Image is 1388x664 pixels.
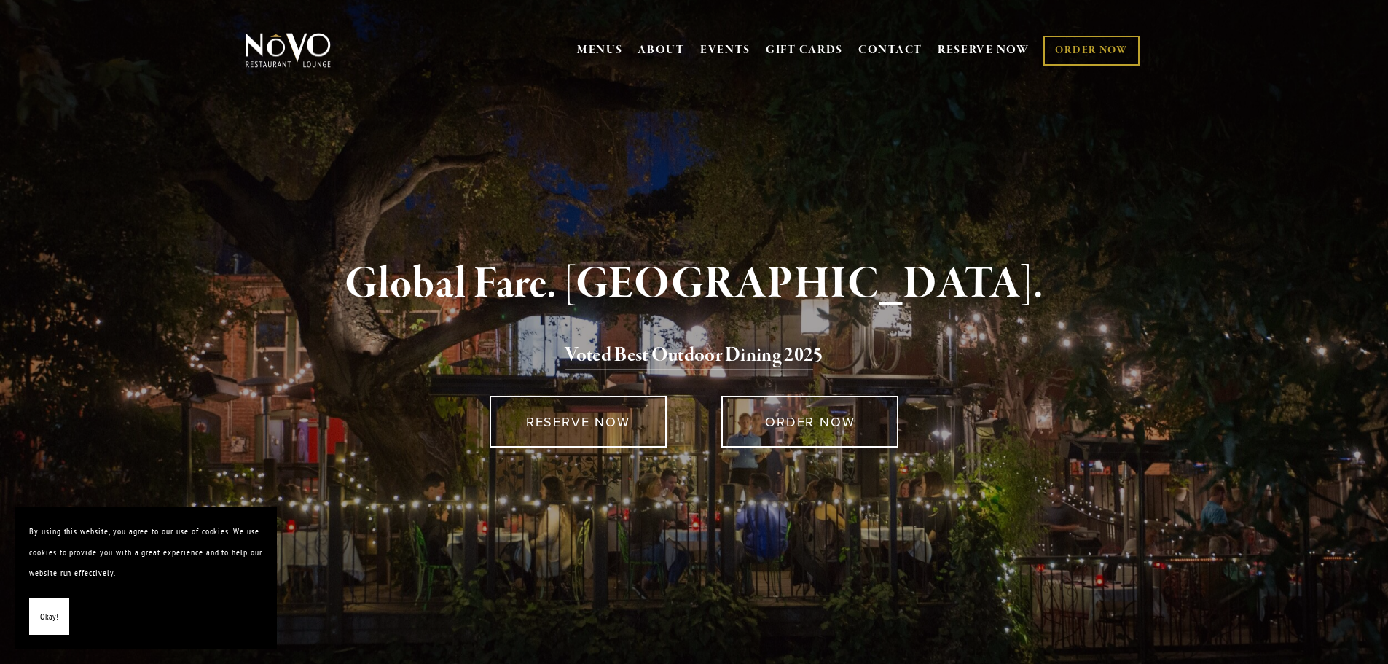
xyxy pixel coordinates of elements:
[29,598,69,636] button: Okay!
[700,43,750,58] a: EVENTS
[345,257,1043,312] strong: Global Fare. [GEOGRAPHIC_DATA].
[40,606,58,628] span: Okay!
[490,396,667,448] a: RESERVE NOW
[721,396,898,448] a: ORDER NOW
[29,521,262,584] p: By using this website, you agree to our use of cookies. We use cookies to provide you with a grea...
[858,36,922,64] a: CONTACT
[766,36,843,64] a: GIFT CARDS
[243,32,334,69] img: Novo Restaurant &amp; Lounge
[1043,36,1139,66] a: ORDER NOW
[15,507,277,649] section: Cookie banner
[577,43,623,58] a: MENUS
[938,36,1030,64] a: RESERVE NOW
[638,43,685,58] a: ABOUT
[270,340,1119,371] h2: 5
[565,343,813,370] a: Voted Best Outdoor Dining 202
